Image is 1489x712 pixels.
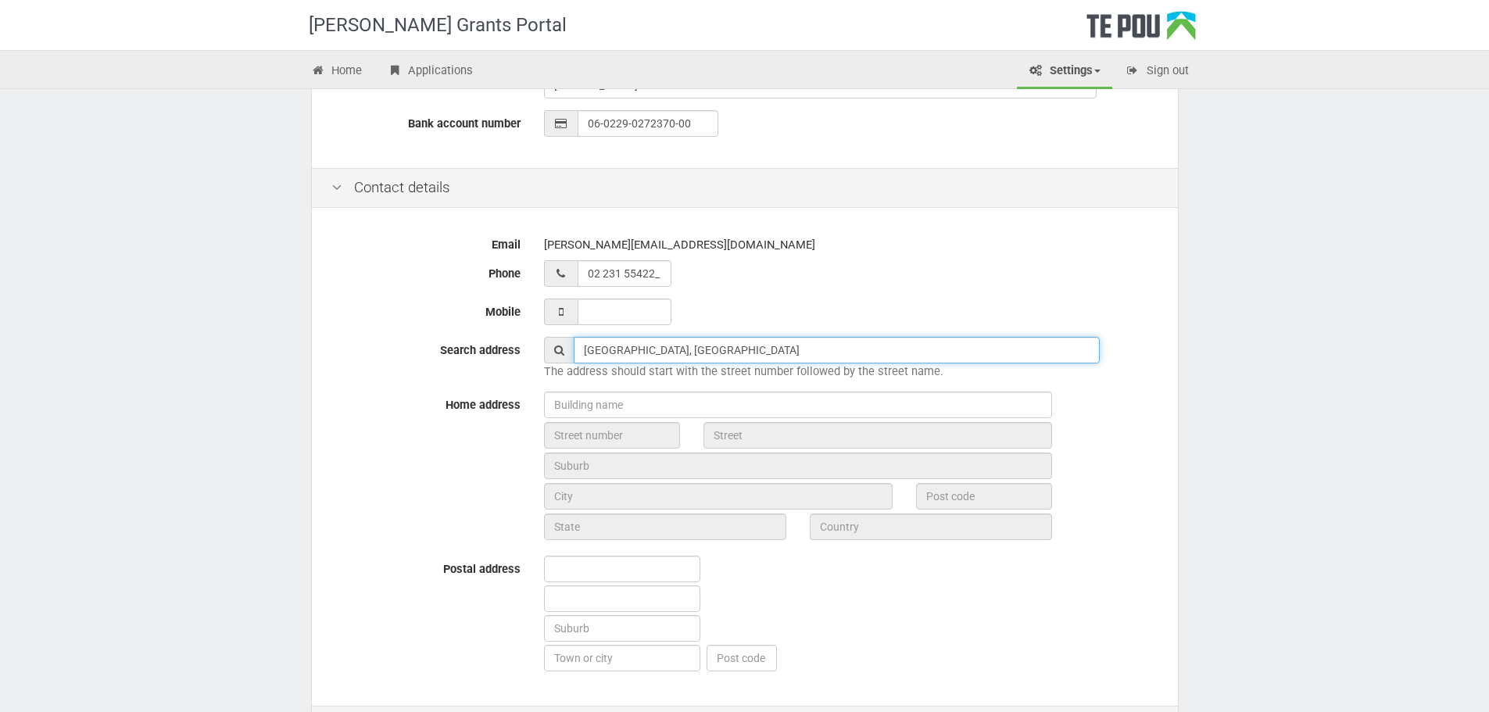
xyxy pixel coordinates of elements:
[544,422,680,449] input: Street number
[1086,11,1196,50] div: Te Pou Logo
[703,422,1052,449] input: Street
[1017,55,1112,89] a: Settings
[312,168,1178,208] div: Contact details
[443,562,521,576] span: Postal address
[375,55,485,89] a: Applications
[544,513,786,540] input: State
[408,116,521,131] span: Bank account number
[320,392,532,413] label: Home address
[320,337,532,359] label: Search address
[544,231,1158,259] div: [PERSON_NAME][EMAIL_ADDRESS][DOMAIN_NAME]
[1114,55,1201,89] a: Sign out
[489,267,521,281] span: Phone
[916,483,1052,510] input: Post code
[707,645,777,671] input: Post code
[544,453,1052,479] input: Suburb
[810,513,1052,540] input: Country
[320,231,532,253] label: Email
[404,78,521,92] span: Account holders name
[544,645,700,671] input: Town or city
[544,615,700,642] input: Suburb
[574,337,1100,363] input: Find your home address by typing here...
[544,392,1052,418] input: Building name
[299,55,374,89] a: Home
[485,305,521,319] span: Mobile
[544,483,893,510] input: City
[544,364,943,378] span: The address should start with the street number followed by the street name.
